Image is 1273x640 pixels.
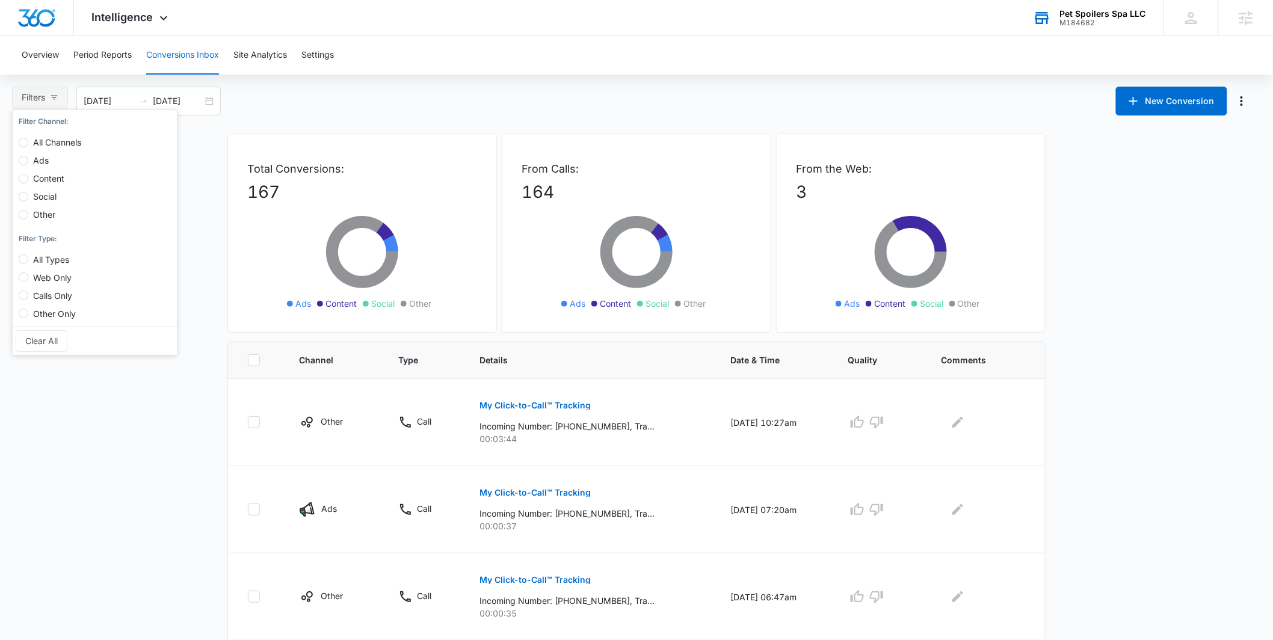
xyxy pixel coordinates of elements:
span: Channel [300,354,353,366]
span: Social [28,191,61,202]
span: Intelligence [92,11,153,23]
span: Content [600,297,631,310]
span: All Types [28,254,74,265]
button: My Click-to-Call™ Tracking [479,391,591,420]
button: Edit Comments [948,500,967,519]
span: Other [958,297,980,310]
span: Content [28,173,69,183]
button: Manage Numbers [1232,91,1251,111]
p: 00:00:37 [479,520,701,532]
span: Ads [844,297,860,310]
span: Web Only [28,272,76,283]
p: 164 [522,179,751,205]
td: [DATE] 10:27am [716,379,833,466]
p: Total Conversions: [247,161,477,177]
p: Call [417,589,431,602]
div: Keywords by Traffic [133,71,203,79]
span: Social [920,297,943,310]
span: Type [398,354,433,366]
span: All Channels [28,137,86,147]
span: Other [409,297,431,310]
p: From the Web: [796,161,1026,177]
div: Domain Overview [46,71,108,79]
p: Incoming Number: [PHONE_NUMBER], Tracking Number: [PHONE_NUMBER], Ring To: [PHONE_NUMBER], Caller... [479,420,655,432]
span: Content [325,297,357,310]
span: Date & Time [730,354,801,366]
img: website_grey.svg [19,31,29,41]
button: Site Analytics [233,36,287,75]
img: tab_keywords_by_traffic_grey.svg [120,70,129,79]
div: v 4.0.25 [34,19,59,29]
p: 167 [247,179,477,205]
p: Other [321,589,344,602]
span: swap-right [138,96,148,106]
p: 00:00:35 [479,607,701,620]
p: Incoming Number: [PHONE_NUMBER], Tracking Number: [PHONE_NUMBER], Ring To: [PHONE_NUMBER], Caller... [479,594,655,607]
span: Social [371,297,395,310]
button: Settings [301,36,334,75]
div: Domain: [DOMAIN_NAME] [31,31,132,41]
button: Overview [22,36,59,75]
span: Social [646,297,669,310]
button: Clear All [16,330,67,352]
span: Calls Only [28,291,77,301]
span: Quality [848,354,895,366]
span: Filters [22,91,45,104]
p: My Click-to-Call™ Tracking [479,488,591,497]
span: Clear All [25,334,58,348]
div: account name [1060,9,1146,19]
p: My Click-to-Call™ Tracking [479,576,591,584]
p: Call [417,415,431,428]
span: Ads [570,297,585,310]
span: Other Only [28,309,81,319]
span: Content [874,297,905,310]
button: Period Reports [73,36,132,75]
button: My Click-to-Call™ Tracking [479,478,591,507]
p: Ads [322,502,338,515]
span: Ads [295,297,311,310]
p: My Click-to-Call™ Tracking [479,401,591,410]
button: Edit Comments [948,413,967,432]
button: Conversions Inbox [146,36,219,75]
p: 00:03:44 [479,432,701,445]
img: logo_orange.svg [19,19,29,29]
input: End date [153,94,203,108]
span: Ads [28,155,54,165]
input: Start date [84,94,134,108]
img: tab_domain_overview_orange.svg [32,70,42,79]
td: [DATE] 07:20am [716,466,833,553]
p: Call [417,502,431,515]
div: Filter Channel : [19,116,171,128]
span: Other [28,209,60,220]
span: to [138,96,148,106]
span: Other [683,297,706,310]
button: New Conversion [1116,87,1227,115]
p: Other [321,415,344,428]
p: From Calls: [522,161,751,177]
button: My Click-to-Call™ Tracking [479,565,591,594]
p: 3 [796,179,1026,205]
span: Comments [941,354,1008,366]
div: account id [1060,19,1146,27]
button: Filters [12,87,68,108]
span: Details [479,354,684,366]
p: Incoming Number: [PHONE_NUMBER], Tracking Number: [PHONE_NUMBER], Ring To: [PHONE_NUMBER], Caller... [479,507,655,520]
button: Edit Comments [948,587,967,606]
div: Filter Type : [19,233,171,245]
